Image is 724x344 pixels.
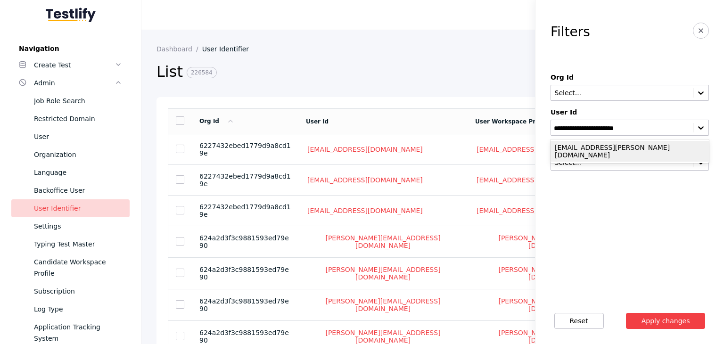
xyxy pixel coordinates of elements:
[11,217,130,235] a: Settings
[11,282,130,300] a: Subscription
[11,235,130,253] a: Typing Test Master
[475,265,637,281] a: [PERSON_NAME][EMAIL_ADDRESS][DOMAIN_NAME]
[199,142,291,157] span: 6227432ebed1779d9a8cd19e
[34,303,122,315] div: Log Type
[11,92,130,110] a: Job Role Search
[551,141,709,162] div: [EMAIL_ADDRESS][PERSON_NAME][DOMAIN_NAME]
[11,146,130,164] a: Organization
[34,203,122,214] div: User Identifier
[11,45,130,52] label: Navigation
[46,8,96,22] img: Testlify - Backoffice
[199,118,234,124] a: Org Id
[306,206,424,215] a: [EMAIL_ADDRESS][DOMAIN_NAME]
[199,329,289,344] span: 624a2d3f3c9881593ed79e90
[11,110,130,128] a: Restricted Domain
[475,118,558,125] a: User Workspace Profile Id
[199,172,291,188] span: 6227432ebed1779d9a8cd19e
[34,185,122,196] div: Backoffice User
[156,62,650,82] h2: List
[475,297,637,313] a: [PERSON_NAME][EMAIL_ADDRESS][DOMAIN_NAME]
[199,266,289,281] span: 624a2d3f3c9881593ed79e90
[306,145,424,154] a: [EMAIL_ADDRESS][DOMAIN_NAME]
[11,253,130,282] a: Candidate Workspace Profile
[306,118,329,125] a: User Id
[34,59,115,71] div: Create Test
[475,176,593,184] a: [EMAIL_ADDRESS][DOMAIN_NAME]
[34,113,122,124] div: Restricted Domain
[306,176,424,184] a: [EMAIL_ADDRESS][DOMAIN_NAME]
[475,234,637,250] a: [PERSON_NAME][EMAIL_ADDRESS][DOMAIN_NAME]
[11,164,130,181] a: Language
[11,300,130,318] a: Log Type
[187,67,217,78] span: 226584
[202,45,256,53] a: User Identifier
[475,206,593,215] a: [EMAIL_ADDRESS][DOMAIN_NAME]
[156,45,202,53] a: Dashboard
[34,167,122,178] div: Language
[34,95,122,106] div: Job Role Search
[11,128,130,146] a: User
[34,221,122,232] div: Settings
[34,321,122,344] div: Application Tracking System
[554,313,604,329] button: Reset
[306,234,460,250] a: [PERSON_NAME][EMAIL_ADDRESS][DOMAIN_NAME]
[475,145,593,154] a: [EMAIL_ADDRESS][DOMAIN_NAME]
[306,265,460,281] a: [PERSON_NAME][EMAIL_ADDRESS][DOMAIN_NAME]
[306,297,460,313] a: [PERSON_NAME][EMAIL_ADDRESS][DOMAIN_NAME]
[551,25,590,40] h3: Filters
[11,199,130,217] a: User Identifier
[551,108,709,116] label: User Id
[34,256,122,279] div: Candidate Workspace Profile
[626,313,706,329] button: Apply changes
[34,77,115,89] div: Admin
[199,234,289,249] span: 624a2d3f3c9881593ed79e90
[34,238,122,250] div: Typing Test Master
[34,149,122,160] div: Organization
[34,286,122,297] div: Subscription
[11,181,130,199] a: Backoffice User
[199,203,291,218] span: 6227432ebed1779d9a8cd19e
[34,131,122,142] div: User
[199,297,289,312] span: 624a2d3f3c9881593ed79e90
[551,74,709,81] label: Org Id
